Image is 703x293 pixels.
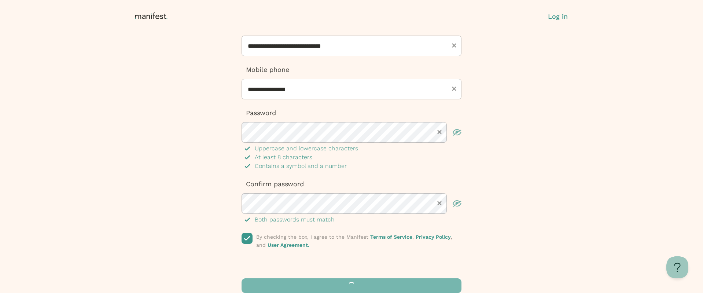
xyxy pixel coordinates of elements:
[255,153,312,162] p: At least 8 characters
[255,144,358,153] p: Uppercase and lowercase characters
[255,215,335,224] p: Both passwords must match
[242,108,461,118] p: Password
[268,242,309,248] a: User Agreement.
[666,256,688,278] iframe: Toggle Customer Support
[242,179,461,189] p: Confirm password
[548,12,568,21] button: Log in
[256,234,452,248] span: By checking the box, I agree to the Manifest , , and
[416,234,451,240] a: Privacy Policy
[255,162,347,171] p: Contains a symbol and a number
[370,234,412,240] a: Terms of Service
[242,65,461,74] p: Mobile phone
